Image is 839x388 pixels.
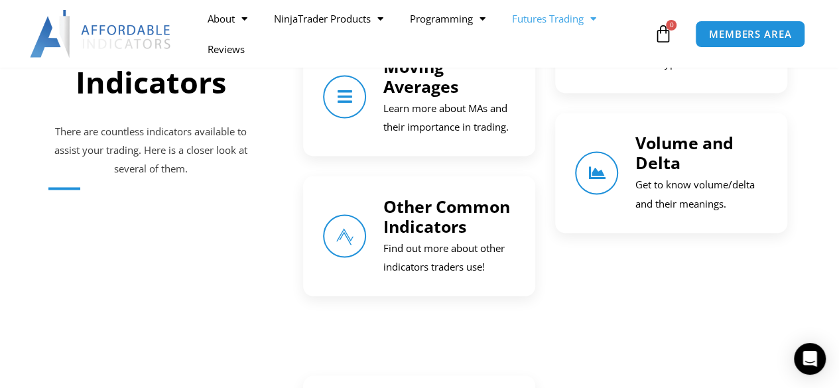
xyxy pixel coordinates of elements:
a: Other Common Indicators [383,194,509,237]
a: Moving Averages [323,75,366,118]
a: Other Common Indicators [323,214,366,257]
a: MEMBERS AREA [695,21,806,48]
p: Find out more about other indicators traders use! [383,239,515,276]
a: 0 [633,15,692,53]
img: LogoAI | Affordable Indicators – NinjaTrader [30,10,172,58]
p: There are countless indicators available to assist your trading. Here is a closer look at several... [48,123,254,178]
span: MEMBERS AREA [709,29,792,39]
a: Volume and Delta [635,131,733,174]
a: Programming [397,3,499,34]
p: Get to know volume/delta and their meanings. [635,176,767,213]
a: NinjaTrader Products [261,3,397,34]
p: Learn more about MAs and their importance in trading. [383,99,515,137]
h2: Trading Indicators [48,25,254,102]
div: Open Intercom Messenger [794,343,826,375]
span: 0 [666,20,677,31]
nav: Menu [194,3,651,64]
a: Reviews [194,34,258,64]
a: Moving Averages [383,55,458,97]
a: Futures Trading [499,3,610,34]
a: About [194,3,261,34]
a: Volume and Delta [575,151,618,194]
